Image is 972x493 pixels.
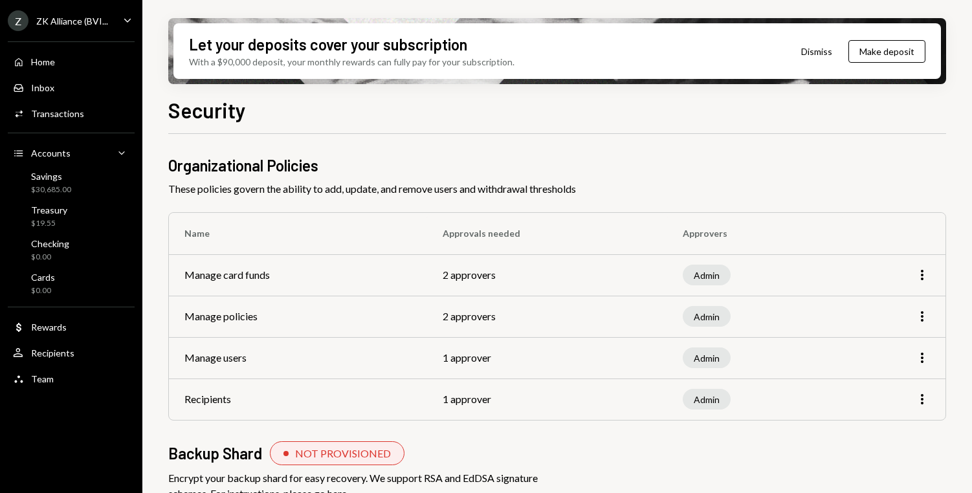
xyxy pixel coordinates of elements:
div: $0.00 [31,252,69,263]
div: Admin [683,306,731,327]
a: Home [8,50,135,73]
h2: Backup Shard [168,443,262,464]
div: $0.00 [31,285,55,296]
div: Admin [683,265,731,285]
div: With a $90,000 deposit, your monthly rewards can fully pay for your subscription. [189,55,514,69]
a: Treasury$19.55 [8,201,135,232]
a: Accounts [8,141,135,164]
div: Treasury [31,204,67,215]
div: Home [31,56,55,67]
td: Manage users [169,337,427,378]
th: Approvers [667,213,842,254]
div: Recipients [31,347,74,358]
a: Team [8,367,135,390]
a: Checking$0.00 [8,234,135,265]
td: 2 approvers [427,254,668,296]
div: Let your deposits cover your subscription [189,34,467,55]
div: Cards [31,272,55,283]
div: $30,685.00 [31,184,71,195]
div: Savings [31,171,71,182]
div: Inbox [31,82,54,93]
td: Manage policies [169,296,427,337]
div: NOT PROVISIONED [295,447,391,459]
button: Dismiss [785,36,848,67]
th: Name [169,213,427,254]
div: Admin [683,389,731,410]
div: Transactions [31,108,84,119]
div: Checking [31,238,69,249]
a: Inbox [8,76,135,99]
a: Rewards [8,315,135,338]
h1: Security [168,97,246,123]
td: Recipients [169,378,427,420]
div: Accounts [31,148,71,159]
div: $19.55 [31,218,67,229]
td: 2 approvers [427,296,668,337]
a: Transactions [8,102,135,125]
button: Make deposit [848,40,925,63]
div: Z [8,10,28,31]
div: ZK Alliance (BVI... [36,16,108,27]
td: 1 approver [427,378,668,420]
td: Manage card funds [169,254,427,296]
a: Cards$0.00 [8,268,135,299]
div: Rewards [31,322,67,333]
span: These policies govern the ability to add, update, and remove users and withdrawal thresholds [168,181,946,197]
div: Admin [683,347,731,368]
div: Team [31,373,54,384]
td: 1 approver [427,337,668,378]
a: Recipients [8,341,135,364]
th: Approvals needed [427,213,668,254]
a: Savings$30,685.00 [8,167,135,198]
h2: Organizational Policies [168,155,318,176]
